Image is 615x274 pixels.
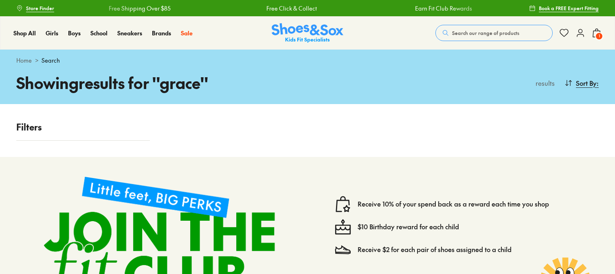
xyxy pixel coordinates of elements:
span: Book a FREE Expert Fitting [539,4,599,12]
p: results [532,78,555,88]
a: Sale [181,29,193,37]
a: Free Click & Collect [266,4,317,13]
div: > [16,56,599,65]
a: Store Finder [16,1,54,15]
img: vector1.svg [335,196,351,212]
a: Book a FREE Expert Fitting [529,1,599,15]
a: Shoes & Sox [272,23,343,43]
img: Vector_3098.svg [335,241,351,258]
p: Filters [16,120,150,134]
span: : [597,78,599,88]
a: Free Shipping Over $85 [109,4,171,13]
a: $10 Birthday reward for each child [358,222,459,231]
a: Girls [46,29,58,37]
a: Receive $2 for each pair of shoes assigned to a child [358,245,512,254]
button: 1 [592,24,602,42]
a: Receive 10% of your spend back as a reward each time you shop [358,200,549,209]
a: Boys [68,29,81,37]
a: Sneakers [117,29,142,37]
a: Brands [152,29,171,37]
h1: Showing results for " grace " [16,71,307,94]
a: Shop All [13,29,36,37]
img: cake--candle-birthday-event-special-sweet-cake-bake.svg [335,219,351,235]
img: SNS_Logo_Responsive.svg [272,23,343,43]
a: Earn Fit Club Rewards [415,4,472,13]
button: Search our range of products [435,25,553,41]
span: Search [42,56,60,65]
button: Sort By: [564,74,599,92]
span: 1 [595,32,603,40]
span: Sort By [576,78,597,88]
a: Home [16,56,32,65]
a: School [90,29,108,37]
span: Search our range of products [452,29,519,37]
span: Store Finder [26,4,54,12]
